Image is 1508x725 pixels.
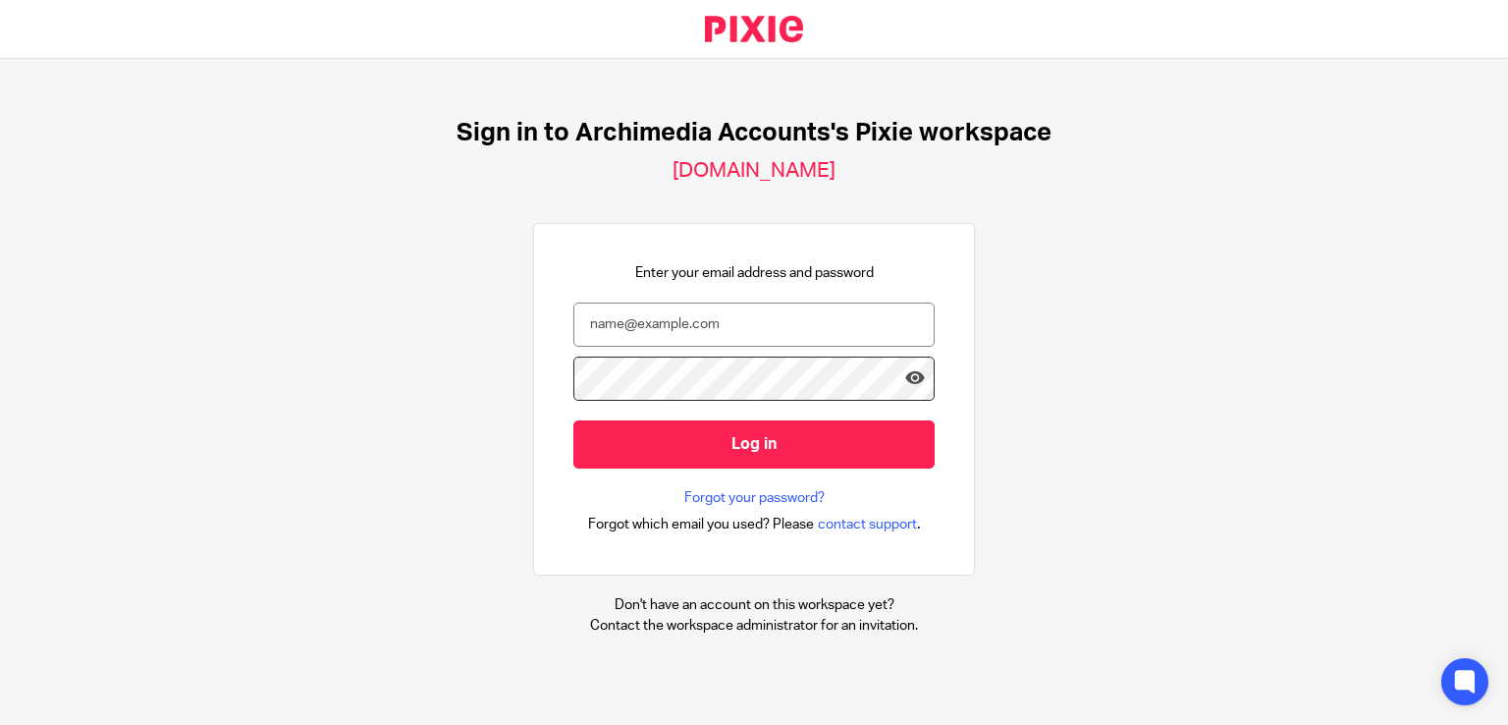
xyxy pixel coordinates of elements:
[635,263,874,283] p: Enter your email address and password
[684,488,825,508] a: Forgot your password?
[457,118,1051,148] h1: Sign in to Archimedia Accounts's Pixie workspace
[588,515,814,534] span: Forgot which email you used? Please
[590,595,918,615] p: Don't have an account on this workspace yet?
[818,515,917,534] span: contact support
[573,420,935,469] input: Log in
[673,158,835,184] h2: [DOMAIN_NAME]
[573,303,935,347] input: name@example.com
[590,616,918,636] p: Contact the workspace administrator for an invitation.
[588,513,921,535] div: .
